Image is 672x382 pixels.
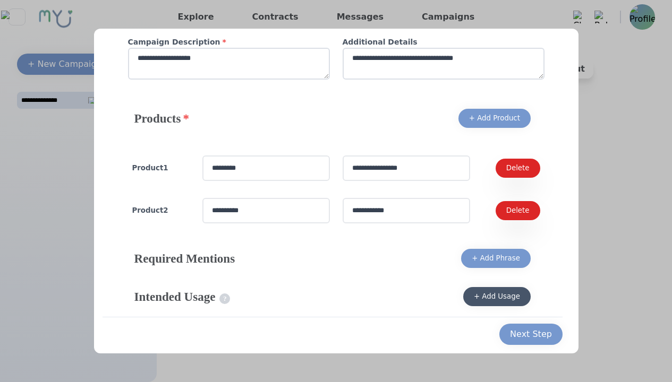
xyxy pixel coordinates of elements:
[469,113,520,124] div: + Add Product
[463,287,531,306] button: + Add Usage
[496,201,540,220] button: Delete
[472,253,520,264] div: + Add Phrase
[134,250,235,267] h4: Required Mentions
[343,37,545,48] h4: Additional Details
[134,288,231,305] h4: Intended Usage
[132,163,190,173] h4: Product 1
[506,205,530,216] div: Delete
[132,205,190,216] h4: Product 2
[458,109,531,128] button: + Add Product
[128,37,330,48] h4: Campaign Description
[510,328,552,341] div: Next Step
[496,159,540,178] button: Delete
[499,324,563,345] button: Next Step
[474,291,520,302] div: + Add Usage
[219,293,230,304] span: ?
[506,163,530,173] div: Delete
[134,110,189,127] h4: Products
[461,249,531,268] button: + Add Phrase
